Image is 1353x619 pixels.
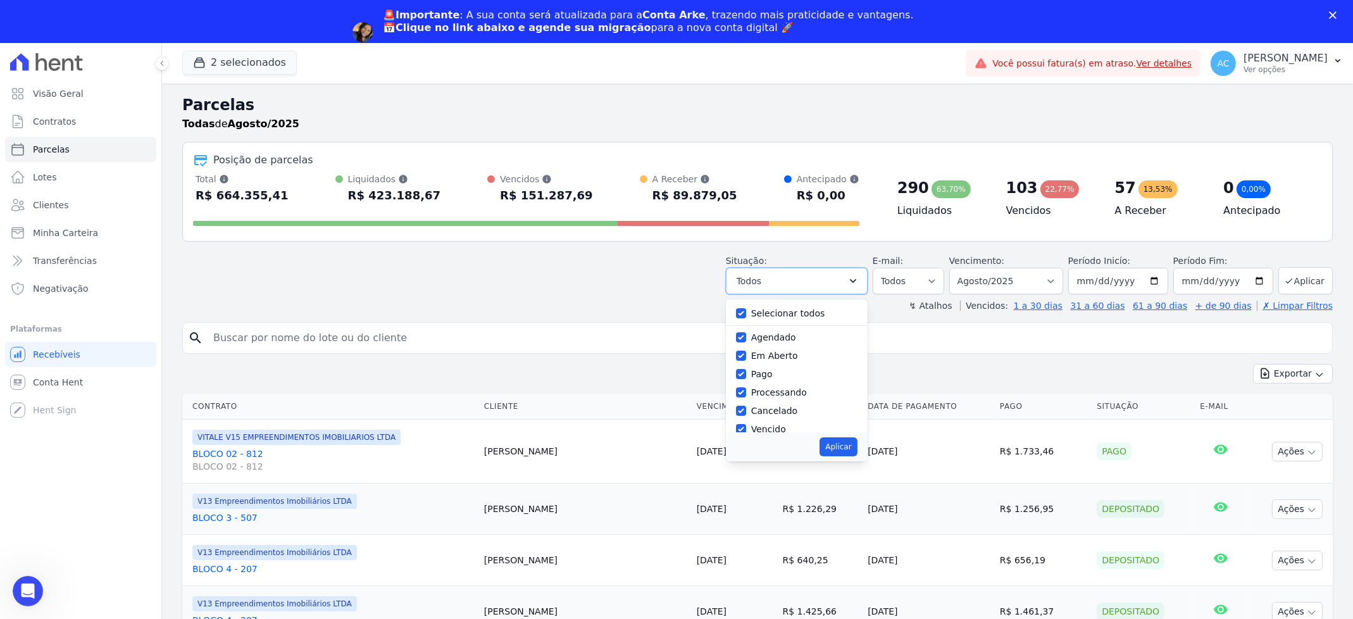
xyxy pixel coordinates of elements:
[1173,254,1273,268] label: Período Fim:
[1137,58,1192,68] a: Ver detalhes
[10,322,151,337] div: Plataformas
[697,446,726,456] a: [DATE]
[383,9,459,21] b: 🚨Importante
[995,535,1092,586] td: R$ 656,19
[1278,267,1333,294] button: Aplicar
[1223,203,1312,218] h4: Antecipado
[751,369,773,379] label: Pago
[5,220,156,246] a: Minha Carteira
[726,268,868,294] button: Todos
[1272,442,1323,461] button: Ações
[192,447,474,473] a: BLOCO 02 - 812BLOCO 02 - 812
[797,185,859,206] div: R$ 0,00
[33,115,76,128] span: Contratos
[873,256,904,266] label: E-mail:
[897,178,929,198] div: 290
[863,420,995,484] td: [DATE]
[797,173,859,185] div: Antecipado
[1244,65,1328,75] p: Ver opções
[897,203,986,218] h4: Liquidados
[33,282,89,295] span: Negativação
[1006,203,1095,218] h4: Vencidos
[1068,256,1130,266] label: Período Inicío:
[348,173,441,185] div: Liquidados
[692,394,778,420] th: Vencimento
[960,301,1008,311] label: Vencidos:
[751,308,825,318] label: Selecionar todos
[778,484,863,535] td: R$ 1.226,29
[1097,551,1164,569] div: Depositado
[5,370,156,395] a: Conta Hent
[1138,180,1178,198] div: 13,53%
[1329,11,1342,19] div: Fechar
[1195,301,1252,311] a: + de 90 dias
[5,248,156,273] a: Transferências
[196,173,289,185] div: Total
[863,394,995,420] th: Data de Pagamento
[188,330,203,346] i: search
[1195,394,1245,420] th: E-mail
[5,192,156,218] a: Clientes
[182,118,215,130] strong: Todas
[479,535,692,586] td: [PERSON_NAME]
[1237,180,1271,198] div: 0,00%
[192,430,401,445] span: VITALE V15 EMPREENDIMENTOS IMOBILIARIOS LTDA
[33,171,57,184] span: Lotes
[192,460,474,473] span: BLOCO 02 - 812
[1114,178,1135,198] div: 57
[33,376,83,389] span: Conta Hent
[1014,301,1063,311] a: 1 a 30 dias
[228,118,299,130] strong: Agosto/2025
[992,57,1192,70] span: Você possui fatura(s) em atraso.
[348,185,441,206] div: R$ 423.188,67
[751,424,786,434] label: Vencido
[995,394,1092,420] th: Pago
[5,165,156,190] a: Lotes
[33,87,84,100] span: Visão Geral
[5,137,156,162] a: Parcelas
[182,116,299,132] p: de
[737,273,761,289] span: Todos
[1272,551,1323,570] button: Ações
[1097,442,1132,460] div: Pago
[697,606,726,616] a: [DATE]
[1257,301,1333,311] a: ✗ Limpar Filtros
[33,143,70,156] span: Parcelas
[196,185,289,206] div: R$ 664.355,41
[1006,178,1038,198] div: 103
[5,276,156,301] a: Negativação
[778,535,863,586] td: R$ 640,25
[192,494,357,509] span: V13 Empreendimentos Imobiliários LTDA
[1070,301,1125,311] a: 31 a 60 dias
[751,332,796,342] label: Agendado
[213,153,313,168] div: Posição de parcelas
[863,484,995,535] td: [DATE]
[5,342,156,367] a: Recebíveis
[995,420,1092,484] td: R$ 1.733,46
[500,173,593,185] div: Vencidos
[182,51,297,75] button: 2 selecionados
[1097,500,1164,518] div: Depositado
[995,484,1092,535] td: R$ 1.256,95
[949,256,1004,266] label: Vencimento:
[192,511,474,524] a: BLOCO 3 - 507
[1223,178,1234,198] div: 0
[5,81,156,106] a: Visão Geral
[182,394,479,420] th: Contrato
[33,348,80,361] span: Recebíveis
[1253,364,1333,384] button: Exportar
[192,545,357,560] span: V13 Empreendimentos Imobiliários LTDA
[863,535,995,586] td: [DATE]
[182,94,1333,116] h2: Parcelas
[33,227,98,239] span: Minha Carteira
[5,109,156,134] a: Contratos
[13,576,43,606] iframe: Intercom live chat
[726,256,767,266] label: Situação:
[1200,46,1353,81] button: AC [PERSON_NAME] Ver opções
[751,406,797,416] label: Cancelado
[932,180,971,198] div: 63,70%
[500,185,593,206] div: R$ 151.287,69
[192,563,474,575] a: BLOCO 4 - 207
[820,437,857,456] button: Aplicar
[751,351,798,361] label: Em Aberto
